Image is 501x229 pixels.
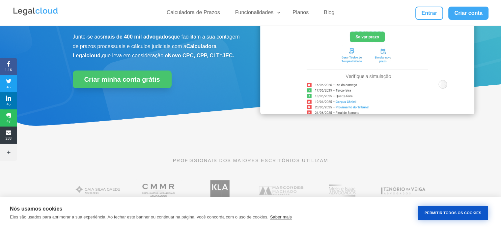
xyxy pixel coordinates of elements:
[256,177,306,205] img: Marcondes Machado Advogados utilizam a Legalcloud
[168,53,220,58] b: Novo CPC, CPP, CLT
[448,7,488,20] a: Criar conta
[10,215,268,219] p: Eles são usados para aprimorar a sua experiência. Ao fechar este banner ou continuar na página, v...
[415,7,443,20] a: Entrar
[289,9,313,19] a: Planos
[10,206,62,212] strong: Nós usamos cookies
[260,110,474,115] a: Calculadora de Prazos Processuais da Legalcloud
[134,177,184,205] img: Costa Martins Meira Rinaldi Advogados
[13,7,59,16] img: Legalcloud Logo
[231,9,282,19] a: Funcionalidades
[13,12,59,17] a: Logo da Legalcloud
[103,34,171,40] b: mais de 400 mil advogados
[418,206,488,220] button: Permitir Todos os Cookies
[73,177,123,205] img: Gaia Silva Gaede Advogados Associados
[73,157,429,164] p: PROFISSIONAIS DOS MAIORES ESCRITÓRIOS UTILIZAM
[163,9,224,19] a: Calculadora de Prazos
[270,215,292,220] a: Saber mais
[73,71,172,88] a: Criar minha conta grátis
[195,177,245,205] img: Koury Lopes Advogados
[73,32,241,61] p: Junte-se aos que facilitam a sua contagem de prazos processuais e cálculos judiciais com a que le...
[222,53,234,58] b: JEC.
[317,177,367,205] img: Profissionais do escritório Melo e Isaac Advogados utilizam a Legalcloud
[378,177,428,205] img: Tenório da Veiga Advogados
[320,9,338,19] a: Blog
